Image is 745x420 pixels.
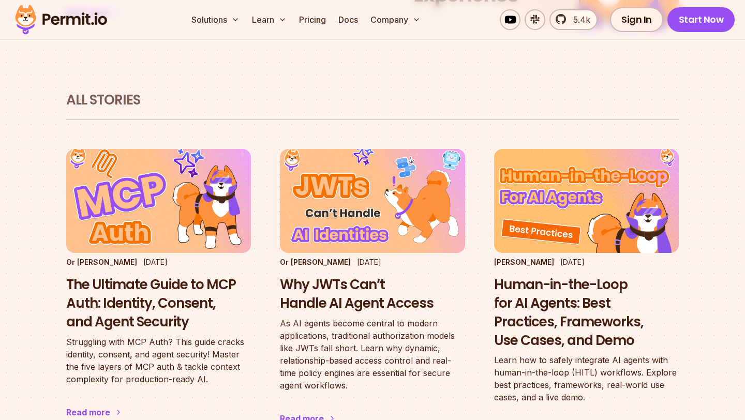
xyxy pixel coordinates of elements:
[334,9,362,30] a: Docs
[248,9,291,30] button: Learn
[280,149,465,253] img: Why JWTs Can’t Handle AI Agent Access
[494,257,554,267] p: [PERSON_NAME]
[295,9,330,30] a: Pricing
[66,149,251,253] img: The Ultimate Guide to MCP Auth: Identity, Consent, and Agent Security
[10,2,112,37] img: Permit logo
[549,9,598,30] a: 5.4k
[66,276,251,331] h3: The Ultimate Guide to MCP Auth: Identity, Consent, and Agent Security
[667,7,735,32] a: Start Now
[280,257,351,267] p: Or [PERSON_NAME]
[494,276,679,350] h3: Human-in-the-Loop for AI Agents: Best Practices, Frameworks, Use Cases, and Demo
[567,13,590,26] span: 5.4k
[66,336,251,385] p: Struggling with MCP Auth? This guide cracks identity, consent, and agent security! Master the fiv...
[66,257,137,267] p: Or [PERSON_NAME]
[280,317,465,392] p: As AI agents become central to modern applications, traditional authorization models like JWTs fa...
[610,7,663,32] a: Sign In
[357,258,381,266] time: [DATE]
[66,406,110,418] div: Read more
[66,91,679,110] h2: All Stories
[280,276,465,313] h3: Why JWTs Can’t Handle AI Agent Access
[494,149,679,253] img: Human-in-the-Loop for AI Agents: Best Practices, Frameworks, Use Cases, and Demo
[366,9,425,30] button: Company
[187,9,244,30] button: Solutions
[560,258,585,266] time: [DATE]
[494,354,679,403] p: Learn how to safely integrate AI agents with human-in-the-loop (HITL) workflows. Explore best pra...
[143,258,168,266] time: [DATE]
